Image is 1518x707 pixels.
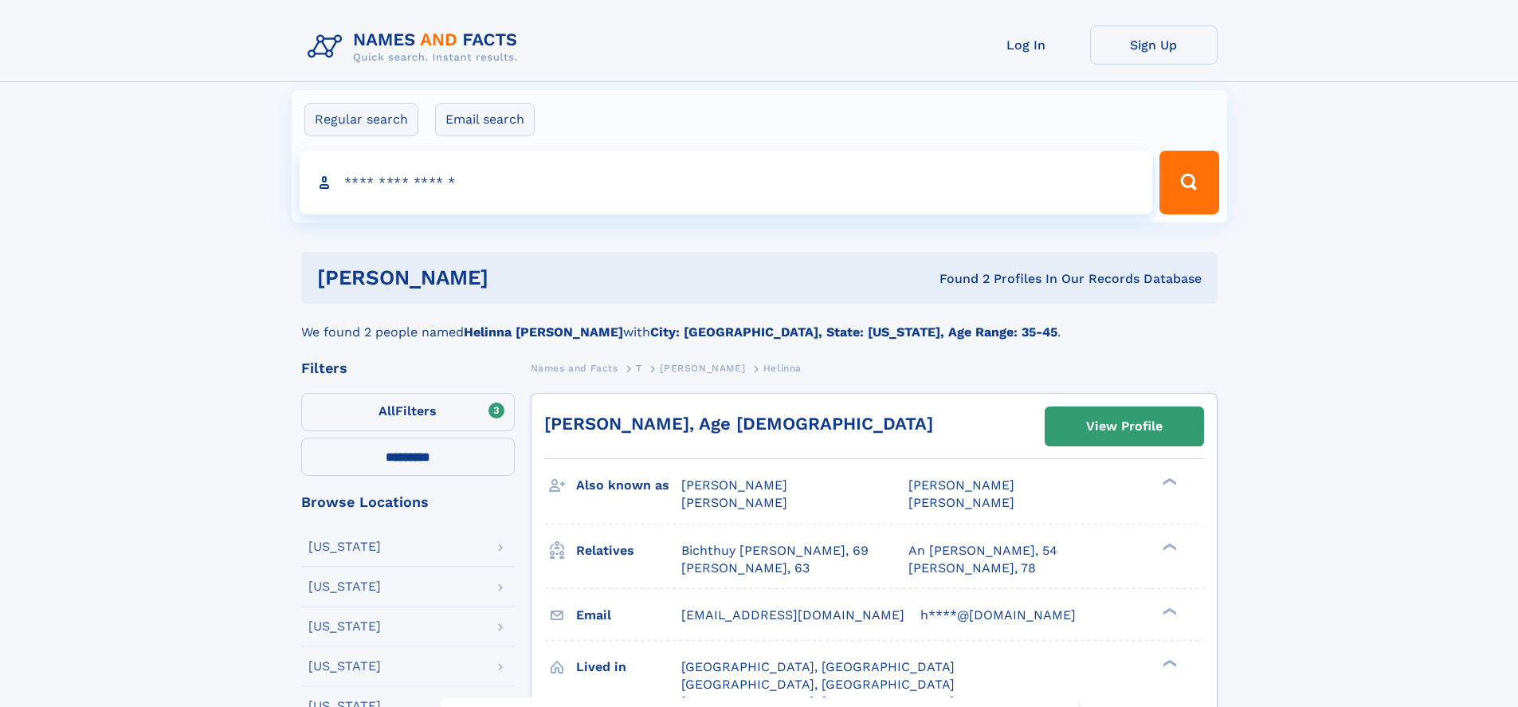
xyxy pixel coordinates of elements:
[681,677,955,692] span: [GEOGRAPHIC_DATA], [GEOGRAPHIC_DATA]
[301,393,515,431] label: Filters
[660,358,745,378] a: [PERSON_NAME]
[908,495,1014,510] span: [PERSON_NAME]
[301,26,531,69] img: Logo Names and Facts
[317,268,714,288] h1: [PERSON_NAME]
[1086,408,1163,445] div: View Profile
[1159,658,1178,668] div: ❯
[304,103,418,136] label: Regular search
[301,361,515,375] div: Filters
[963,26,1090,65] a: Log In
[576,602,681,629] h3: Email
[1159,541,1178,552] div: ❯
[576,537,681,564] h3: Relatives
[308,540,381,553] div: [US_STATE]
[435,103,535,136] label: Email search
[576,654,681,681] h3: Lived in
[544,414,933,434] a: [PERSON_NAME], Age [DEMOGRAPHIC_DATA]
[301,495,515,509] div: Browse Locations
[681,607,904,623] span: [EMAIL_ADDRESS][DOMAIN_NAME]
[908,542,1057,560] a: An [PERSON_NAME], 54
[308,620,381,633] div: [US_STATE]
[714,270,1202,288] div: Found 2 Profiles In Our Records Database
[636,363,642,374] span: T
[464,324,623,340] b: Helinna [PERSON_NAME]
[763,363,802,374] span: Helinna
[576,472,681,499] h3: Also known as
[650,324,1057,340] b: City: [GEOGRAPHIC_DATA], State: [US_STATE], Age Range: 35-45
[1159,606,1178,616] div: ❯
[660,363,745,374] span: [PERSON_NAME]
[308,580,381,593] div: [US_STATE]
[1045,407,1203,446] a: View Profile
[308,660,381,673] div: [US_STATE]
[1159,477,1178,487] div: ❯
[379,403,395,418] span: All
[1090,26,1218,65] a: Sign Up
[908,560,1036,577] a: [PERSON_NAME], 78
[300,151,1153,214] input: search input
[301,304,1218,342] div: We found 2 people named with .
[681,495,787,510] span: [PERSON_NAME]
[681,477,787,493] span: [PERSON_NAME]
[681,560,810,577] a: [PERSON_NAME], 63
[636,358,642,378] a: T
[908,477,1014,493] span: [PERSON_NAME]
[531,358,618,378] a: Names and Facts
[681,542,869,560] a: Bichthuy [PERSON_NAME], 69
[681,659,955,674] span: [GEOGRAPHIC_DATA], [GEOGRAPHIC_DATA]
[1159,151,1218,214] button: Search Button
